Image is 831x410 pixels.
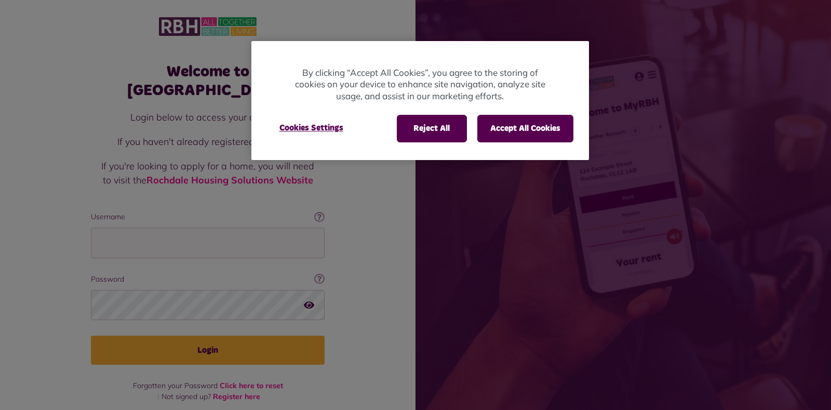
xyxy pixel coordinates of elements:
p: By clicking “Accept All Cookies”, you agree to the storing of cookies on your device to enhance s... [293,67,547,102]
button: Cookies Settings [267,115,356,141]
button: Reject All [397,115,467,142]
button: Accept All Cookies [477,115,573,142]
div: Cookie banner [251,41,589,160]
div: Privacy [251,41,589,160]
